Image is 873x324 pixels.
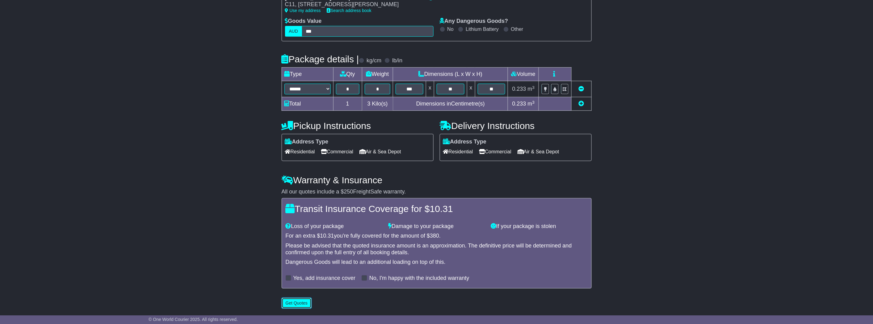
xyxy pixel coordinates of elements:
span: Commercial [479,147,511,156]
sup: 3 [532,100,535,105]
span: 3 [367,101,370,107]
label: Yes, add insurance cover [293,275,355,282]
span: 250 [344,189,353,195]
span: © One World Courier 2025. All rights reserved. [149,317,238,322]
td: Kilo(s) [362,97,393,111]
label: Other [511,26,523,32]
td: Type [282,68,333,81]
sup: 3 [532,85,535,90]
h4: Pickup Instructions [282,121,434,131]
label: No [447,26,454,32]
span: Residential [443,147,473,156]
div: Loss of your package [283,223,385,230]
h4: Package details | [282,54,359,64]
a: Use my address [285,8,321,13]
td: x [467,81,475,97]
span: m [528,86,535,92]
td: Total [282,97,333,111]
a: Add new item [579,101,584,107]
div: For an extra $ you're fully covered for the amount of $ . [286,233,588,239]
span: m [528,101,535,107]
td: Qty [333,68,362,81]
label: lb/in [392,57,402,64]
span: 0.233 [512,101,526,107]
td: Weight [362,68,393,81]
div: C11, [STREET_ADDRESS][PERSON_NAME] [285,1,422,8]
td: 1 [333,97,362,111]
td: Dimensions in Centimetre(s) [393,97,508,111]
label: Any Dangerous Goods? [440,18,508,25]
label: Lithium Battery [466,26,499,32]
td: Volume [508,68,539,81]
h4: Warranty & Insurance [282,175,592,185]
td: Dimensions (L x W x H) [393,68,508,81]
h4: Transit Insurance Coverage for $ [286,204,588,214]
label: AUD [285,26,302,37]
span: Commercial [321,147,353,156]
div: All our quotes include a $ FreightSafe warranty. [282,189,592,195]
span: 380 [430,233,439,239]
a: Search address book [327,8,371,13]
div: Damage to your package [385,223,488,230]
span: Air & Sea Depot [359,147,401,156]
span: Air & Sea Depot [518,147,559,156]
label: kg/cm [367,57,381,64]
label: Address Type [285,139,329,145]
button: Get Quotes [282,298,312,309]
td: x [426,81,434,97]
a: Remove this item [579,86,584,92]
div: If your package is stolen [488,223,591,230]
div: Dangerous Goods will lead to an additional loading on top of this. [286,259,588,266]
h4: Delivery Instructions [440,121,592,131]
span: 10.31 [320,233,334,239]
span: 0.233 [512,86,526,92]
label: Goods Value [285,18,322,25]
label: Address Type [443,139,487,145]
span: Residential [285,147,315,156]
span: 10.31 [430,204,453,214]
div: Please be advised that the quoted insurance amount is an approximation. The definitive price will... [286,243,588,256]
label: No, I'm happy with the included warranty [369,275,469,282]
